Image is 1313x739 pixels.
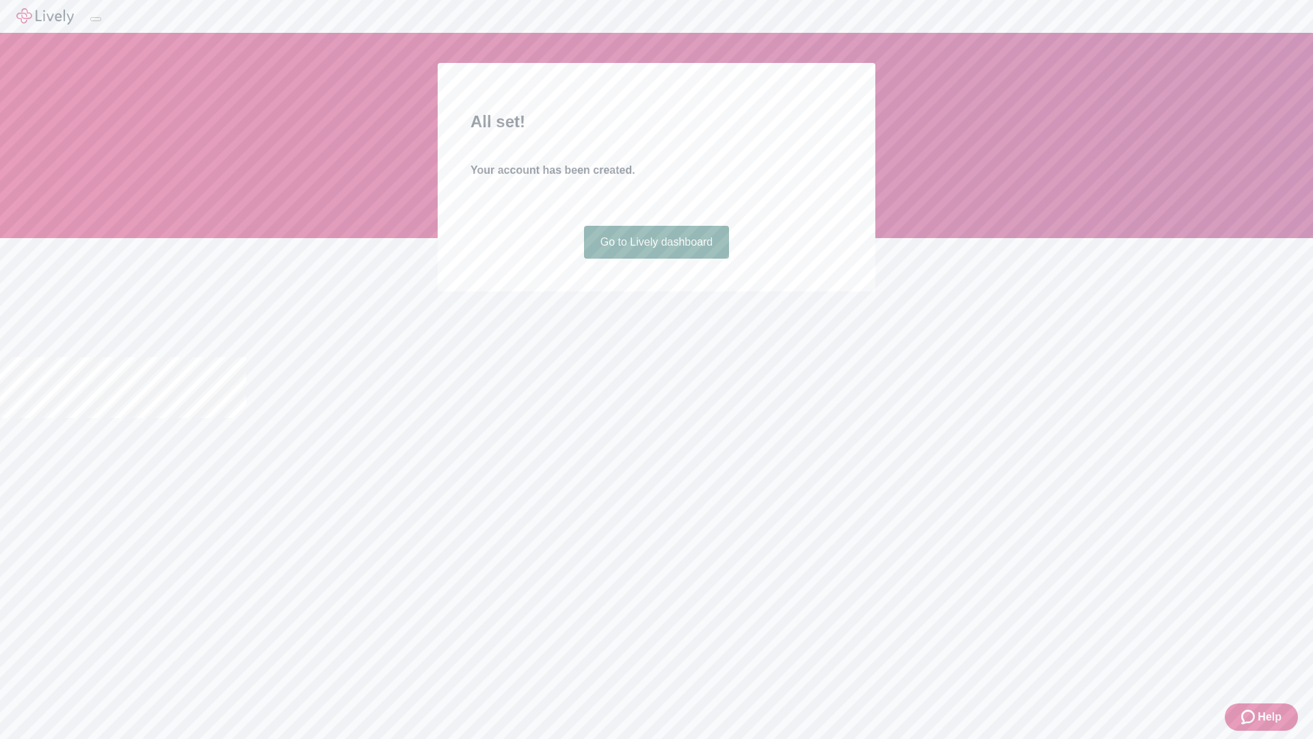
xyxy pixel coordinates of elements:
[1225,703,1298,731] button: Zendesk support iconHelp
[470,162,843,179] h4: Your account has been created.
[584,226,730,259] a: Go to Lively dashboard
[90,17,101,21] button: Log out
[470,109,843,134] h2: All set!
[16,8,74,25] img: Lively
[1258,709,1282,725] span: Help
[1241,709,1258,725] svg: Zendesk support icon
